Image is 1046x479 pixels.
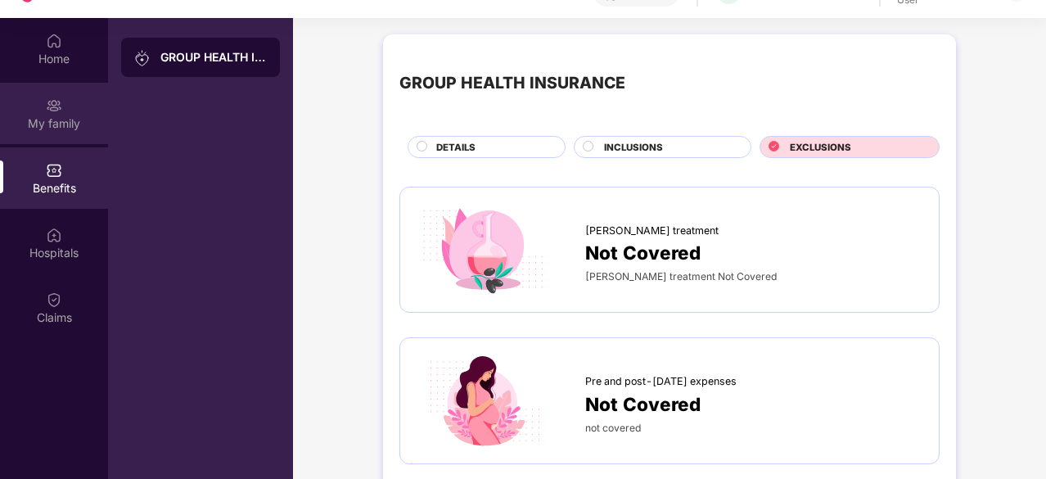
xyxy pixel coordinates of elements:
img: svg+xml;base64,PHN2ZyBpZD0iSG9tZSIgeG1sbnM9Imh0dHA6Ly93d3cudzMub3JnLzIwMDAvc3ZnIiB3aWR0aD0iMjAiIG... [46,33,62,49]
span: EXCLUSIONS [790,140,851,155]
span: [PERSON_NAME] treatment Not Covered [585,270,777,282]
img: icon [417,355,549,447]
span: Not Covered [585,238,701,267]
img: svg+xml;base64,PHN2ZyB3aWR0aD0iMjAiIGhlaWdodD0iMjAiIHZpZXdCb3g9IjAgMCAyMCAyMCIgZmlsbD0ibm9uZSIgeG... [46,97,62,114]
img: svg+xml;base64,PHN2ZyB3aWR0aD0iMjAiIGhlaWdodD0iMjAiIHZpZXdCb3g9IjAgMCAyMCAyMCIgZmlsbD0ibm9uZSIgeG... [134,50,151,66]
div: GROUP HEALTH INSURANCE [160,49,267,66]
div: GROUP HEALTH INSURANCE [399,70,625,96]
span: [PERSON_NAME] treatment [585,223,719,239]
img: svg+xml;base64,PHN2ZyBpZD0iSG9zcGl0YWxzIiB4bWxucz0iaHR0cDovL3d3dy53My5vcmcvMjAwMC9zdmciIHdpZHRoPS... [46,227,62,243]
img: svg+xml;base64,PHN2ZyBpZD0iQmVuZWZpdHMiIHhtbG5zPSJodHRwOi8vd3d3LnczLm9yZy8yMDAwL3N2ZyIgd2lkdGg9Ij... [46,162,62,178]
img: icon [417,204,549,296]
span: Pre and post-[DATE] expenses [585,373,737,390]
span: not covered [585,422,641,434]
span: INCLUSIONS [604,140,663,155]
span: Not Covered [585,390,701,418]
img: svg+xml;base64,PHN2ZyBpZD0iQ2xhaW0iIHhtbG5zPSJodHRwOi8vd3d3LnczLm9yZy8yMDAwL3N2ZyIgd2lkdGg9IjIwIi... [46,291,62,308]
span: DETAILS [436,140,476,155]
